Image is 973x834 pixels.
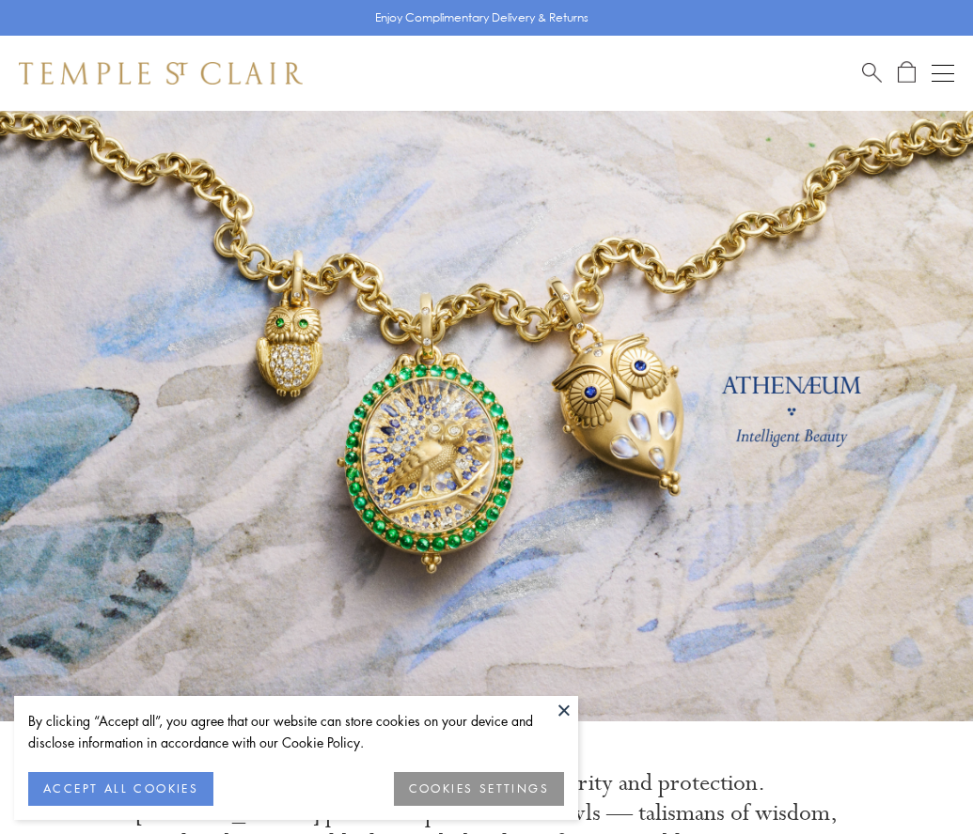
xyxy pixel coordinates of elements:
[394,772,564,806] button: COOKIES SETTINGS
[862,61,882,85] a: Search
[19,62,303,85] img: Temple St. Clair
[932,62,954,85] button: Open navigation
[375,8,589,27] p: Enjoy Complimentary Delivery & Returns
[898,61,916,85] a: Open Shopping Bag
[28,710,564,753] div: By clicking “Accept all”, you agree that our website can store cookies on your device and disclos...
[28,772,213,806] button: ACCEPT ALL COOKIES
